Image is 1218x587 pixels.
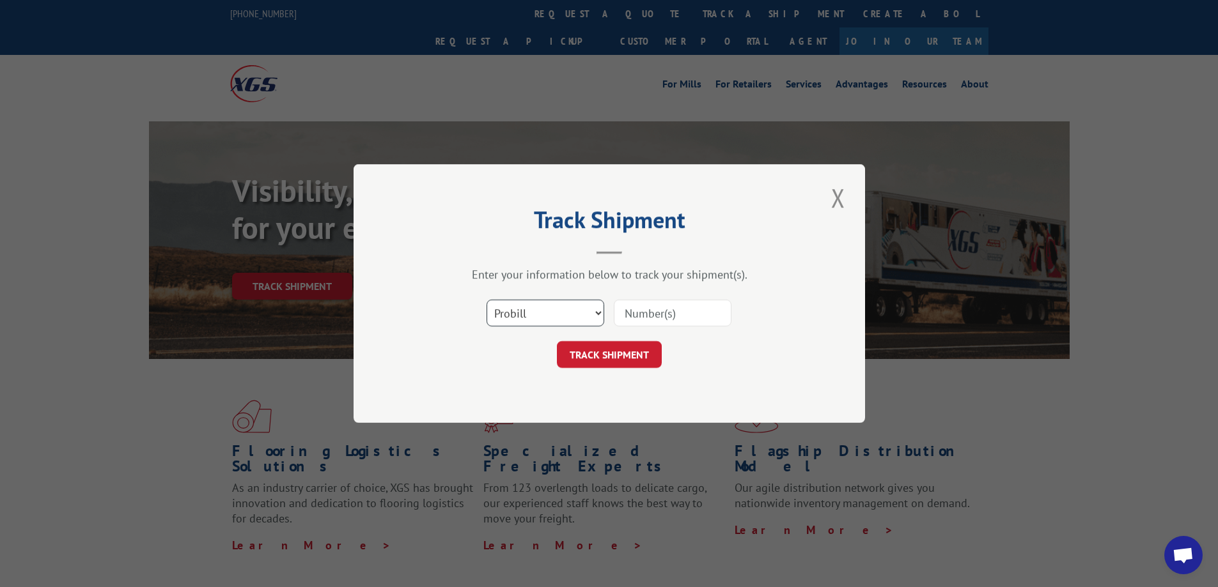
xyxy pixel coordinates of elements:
[614,300,731,326] input: Number(s)
[418,211,801,235] h2: Track Shipment
[557,341,662,368] button: TRACK SHIPMENT
[418,267,801,282] div: Enter your information below to track your shipment(s).
[1164,536,1203,574] a: Open chat
[827,180,849,215] button: Close modal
